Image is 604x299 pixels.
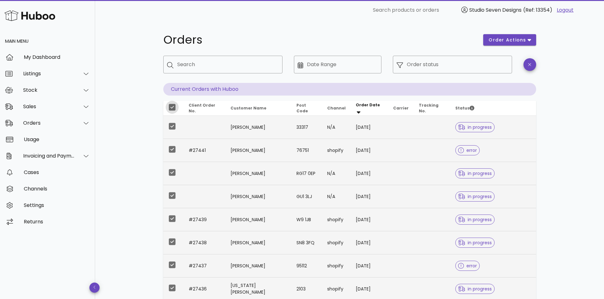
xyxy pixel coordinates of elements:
[414,101,450,116] th: Tracking No.
[225,231,291,254] td: [PERSON_NAME]
[291,139,322,162] td: 76751
[291,185,322,208] td: GU1 3LJ
[23,120,75,126] div: Orders
[184,231,226,254] td: #27438
[225,101,291,116] th: Customer Name
[24,54,90,60] div: My Dashboard
[225,208,291,231] td: [PERSON_NAME]
[322,101,351,116] th: Channel
[458,194,492,199] span: in progress
[291,101,322,116] th: Post Code
[458,264,477,268] span: error
[184,101,226,116] th: Client Order No.
[291,254,322,277] td: 95112
[557,6,574,14] a: Logout
[322,254,351,277] td: shopify
[4,9,55,22] img: Huboo Logo
[455,105,474,111] span: Status
[24,136,90,142] div: Usage
[327,105,346,111] span: Channel
[458,240,492,245] span: in progress
[23,103,75,109] div: Sales
[388,101,414,116] th: Carrier
[322,139,351,162] td: shopify
[351,208,388,231] td: [DATE]
[322,162,351,185] td: N/A
[419,103,438,114] span: Tracking No.
[291,231,322,254] td: SN8 3FQ
[523,6,552,14] span: (Ref: 13354)
[163,34,476,46] h1: Orders
[469,6,522,14] span: Studio Seven Designs
[23,153,75,159] div: Invoicing and Payments
[291,208,322,231] td: W9 1JB
[351,254,388,277] td: [DATE]
[189,103,215,114] span: Client Order No.
[322,116,351,139] td: N/A
[225,162,291,185] td: [PERSON_NAME]
[296,103,308,114] span: Post Code
[23,71,75,77] div: Listings
[458,287,492,291] span: in progress
[393,105,409,111] span: Carrier
[23,87,75,93] div: Stock
[351,185,388,208] td: [DATE]
[225,185,291,208] td: [PERSON_NAME]
[184,139,226,162] td: #27441
[322,231,351,254] td: shopify
[24,186,90,192] div: Channels
[458,171,492,176] span: in progress
[351,139,388,162] td: [DATE]
[351,101,388,116] th: Order Date: Sorted descending. Activate to remove sorting.
[351,231,388,254] td: [DATE]
[458,217,492,222] span: in progress
[458,148,477,153] span: error
[184,208,226,231] td: #27439
[225,254,291,277] td: [PERSON_NAME]
[488,37,526,43] span: order actions
[225,116,291,139] td: [PERSON_NAME]
[351,162,388,185] td: [DATE]
[322,208,351,231] td: shopify
[450,101,536,116] th: Status
[351,116,388,139] td: [DATE]
[225,139,291,162] td: [PERSON_NAME]
[24,202,90,208] div: Settings
[163,83,536,96] p: Current Orders with Huboo
[24,169,90,175] div: Cases
[291,116,322,139] td: 33317
[24,219,90,225] div: Returns
[483,34,536,46] button: order actions
[291,162,322,185] td: RG17 0EP
[184,254,226,277] td: #27437
[231,105,266,111] span: Customer Name
[458,125,492,129] span: in progress
[356,102,380,108] span: Order Date
[322,185,351,208] td: N/A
